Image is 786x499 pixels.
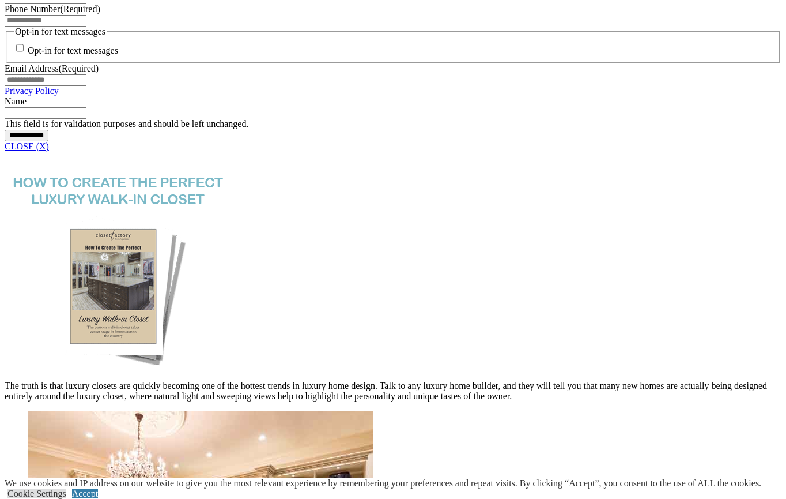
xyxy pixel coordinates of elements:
label: Name [5,96,27,106]
a: CLOSE (X) [5,141,49,151]
a: Cookie Settings [7,489,66,498]
label: Opt-in for text messages [28,46,118,56]
a: Accept [72,489,98,498]
div: This field is for validation purposes and should be left unchanged. [5,119,781,129]
span: (Required) [60,4,100,14]
p: The truth is that luxury closets are quickly becoming one of the hottest trends in luxury home de... [5,381,781,402]
label: Phone Number [5,4,100,14]
img: Luxury Closet Guide cover. [5,152,232,369]
div: We use cookies and IP address on our website to give you the most relevant experience by remember... [5,478,761,489]
a: Privacy Policy [5,86,59,96]
label: Email Address [5,63,99,73]
legend: Opt-in for text messages [14,27,107,37]
span: (Required) [59,63,99,73]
